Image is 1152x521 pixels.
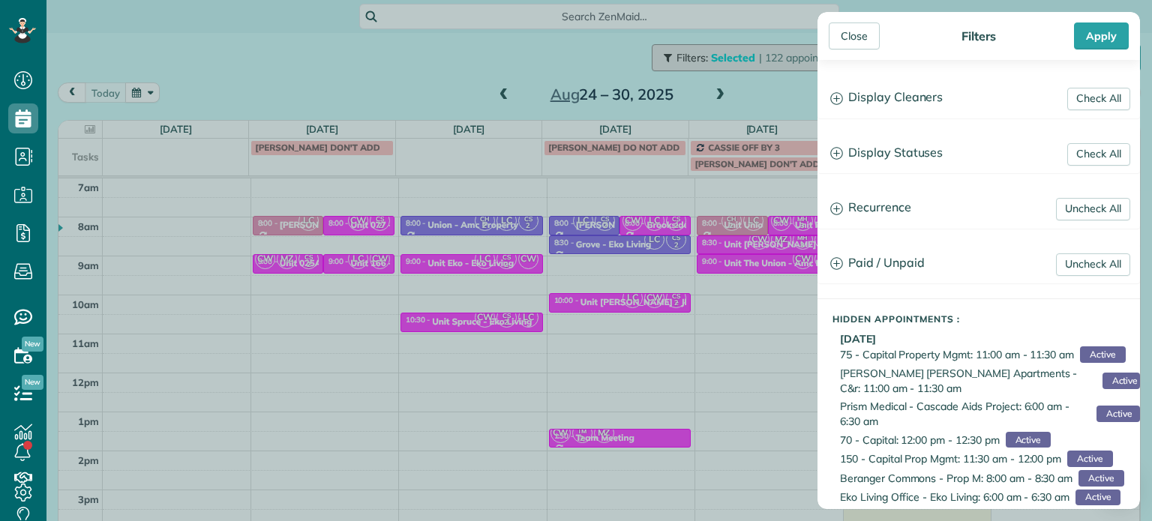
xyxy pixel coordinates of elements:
span: 70 - Capital: 12:00 pm - 12:30 pm [840,433,1000,448]
h5: Hidden Appointments : [832,314,1140,324]
div: Apply [1074,22,1129,49]
a: Paid / Unpaid [818,244,1139,283]
span: New [22,337,43,352]
a: Check All [1067,88,1130,110]
span: 150 - Capital Prop Mgmt: 11:30 am - 12:00 pm [840,451,1061,466]
a: Recurrence [818,189,1139,227]
a: Uncheck All [1056,198,1130,220]
a: Display Statuses [818,134,1139,172]
a: Check All [1067,143,1130,166]
a: Uncheck All [1056,253,1130,276]
span: Eko Living Office - Eko Living: 6:00 am - 6:30 am [840,490,1069,505]
a: Display Cleaners [818,79,1139,117]
span: [PERSON_NAME] [PERSON_NAME] Apartments - C&r: 11:00 am - 11:30 am [840,366,1096,396]
span: Active [1075,490,1120,506]
span: Active [1078,470,1123,487]
span: 75 - Capital Property Mgmt: 11:00 am - 11:30 am [840,347,1074,362]
span: Active [1096,406,1140,422]
div: Close [829,22,880,49]
span: New [22,375,43,390]
div: Filters [957,28,1000,43]
span: Active [1006,432,1051,448]
span: Beranger Commons - Prop M: 8:00 am - 8:30 am [840,471,1072,486]
b: [DATE] [840,332,876,346]
span: Active [1102,373,1140,389]
span: Active [1080,346,1125,363]
span: Active [1067,451,1112,467]
span: Prism Medical - Cascade Aids Project: 6:00 am - 6:30 am [840,399,1090,429]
